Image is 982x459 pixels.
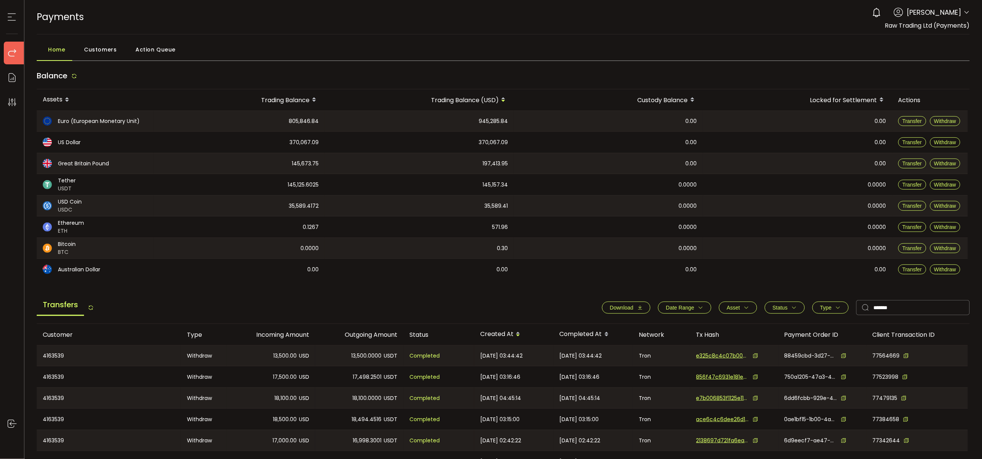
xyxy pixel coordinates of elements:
span: 370,067.09 [479,138,508,147]
button: Transfer [898,243,926,253]
div: Type [181,330,227,339]
span: Ethereum [58,219,84,227]
span: Action Queue [135,42,176,57]
span: 2138697d721fa6ea6779a0e8ccded13f6cb468e437cc0b08562cb358cbad52c6 [696,437,749,445]
button: Transfer [898,116,926,126]
span: USDT [58,185,76,193]
span: USD Coin [58,198,82,206]
span: Completed [409,352,440,360]
span: Raw Trading Ltd (Payments) [885,21,970,30]
img: eth_portfolio.svg [43,222,52,232]
span: USDT [384,373,397,381]
div: 4163539 [37,366,181,387]
span: [DATE] 03:15:00 [560,415,599,424]
div: Trading Balance (USD) [325,93,514,106]
button: Withdraw [930,201,960,211]
img: usdc_portfolio.svg [43,201,52,210]
span: 945,285.84 [479,117,508,126]
span: [PERSON_NAME] [907,7,962,17]
span: Status [773,305,788,311]
span: Transfer [903,224,922,230]
span: 571.96 [492,223,508,232]
div: Completed At [554,328,633,341]
div: Outgoing Amount [315,330,403,339]
div: Tron [633,388,690,408]
span: 0.00 [686,265,697,274]
span: 13,500.00 [273,352,297,360]
button: Transfer [898,137,926,147]
span: 0.0000 [868,244,886,253]
img: usd_portfolio.svg [43,138,52,147]
span: [DATE] 03:16:46 [480,373,520,381]
span: Euro (European Monetary Unit) [58,117,140,125]
img: eur_portfolio.svg [43,117,52,126]
div: 4163539 [37,430,181,451]
span: [DATE] 03:44:42 [480,352,523,360]
span: Type [820,305,832,311]
span: Transfer [903,160,922,166]
span: Withdraw [934,160,956,166]
span: 0.0000 [679,223,697,232]
span: Transfer [903,139,922,145]
span: USDC [58,206,82,214]
span: 17,500.00 [273,373,297,381]
div: Withdraw [181,366,227,387]
div: Tron [633,409,690,430]
span: Download [610,305,633,311]
span: Withdraw [934,245,956,251]
button: Transfer [898,265,926,274]
div: 4163539 [37,345,181,366]
span: 0.1267 [303,223,319,232]
div: Locked for Settlement [703,93,892,106]
button: Transfer [898,180,926,190]
span: Completed [409,436,440,445]
span: 0.00 [686,159,697,168]
div: Withdraw [181,388,227,408]
button: Withdraw [930,222,960,232]
button: Asset [719,302,757,314]
span: 77564669 [873,352,900,360]
span: 17,000.00 [272,436,297,445]
span: 6dd6fcbb-929e-4589-80ae-91b0a163c6fa [784,394,837,402]
span: 145,157.34 [482,180,508,189]
button: Status [765,302,805,314]
span: USDT [384,352,397,360]
button: Withdraw [930,265,960,274]
span: e7b006853f1125e11a35cd1124ff95ee8784f0c448a0136d55e81f7706897ef8 [696,394,749,402]
div: Network [633,330,690,339]
span: 805,846.84 [289,117,319,126]
span: Australian Dollar [58,266,100,274]
span: Date Range [666,305,694,311]
span: 0.0000 [300,244,319,253]
span: 18,100.00 [274,394,297,403]
span: Transfer [903,118,922,124]
button: Download [602,302,651,314]
div: Tron [633,345,690,366]
span: [DATE] 04:45:14 [560,394,601,403]
span: 18,494.4516 [352,415,381,424]
span: Transfer [903,182,922,188]
span: Transfer [903,266,922,272]
span: 0.00 [875,159,886,168]
div: Assets [37,93,154,106]
span: 35,589.41 [484,202,508,210]
div: Customer [37,330,181,339]
span: USDT [384,394,397,403]
span: 0.30 [497,244,508,253]
span: Home [48,42,65,57]
span: BTC [58,248,76,256]
div: Actions [892,96,968,104]
button: Transfer [898,159,926,168]
span: 77342644 [873,437,900,445]
span: 16,998.3001 [353,436,381,445]
span: Transfers [37,294,84,316]
span: 856f47c6931e181e567a946d0da0ac0cc7c8e9bcdff34fb57d754894fb728522 [696,373,749,381]
div: Client Transaction ID [867,330,968,339]
span: 0.00 [875,117,886,126]
span: [DATE] 04:45:14 [480,394,521,403]
span: Completed [409,394,440,403]
span: [DATE] 03:44:42 [560,352,602,360]
span: [DATE] 03:16:46 [560,373,600,381]
span: Balance [37,70,67,81]
span: 0ae1bf15-1b00-4a3f-9e57-6889ab7b5bc9 [784,415,837,423]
